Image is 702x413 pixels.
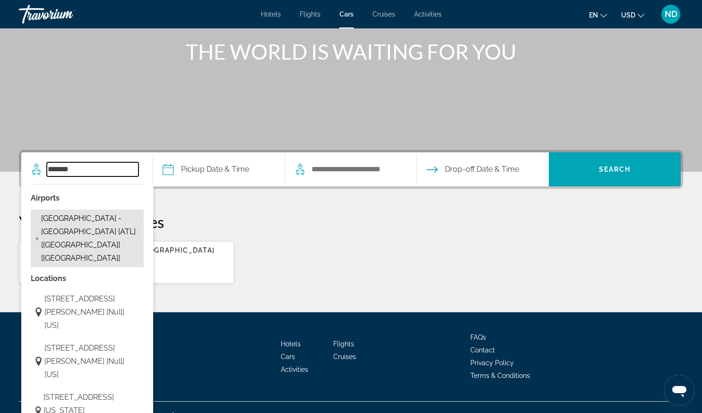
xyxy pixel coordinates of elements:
[281,366,308,373] a: Activities
[339,10,354,18] a: Cars
[470,359,514,367] a: Privacy Policy
[31,210,144,267] button: Select airport: Atlanta - Airport - Hartsfield [ATL] [GA] [US]
[19,212,683,231] p: Your Recent Searches
[333,340,354,348] a: Flights
[373,10,395,18] a: Cruises
[31,272,144,285] p: Location options
[659,4,683,24] button: User Menu
[549,152,681,186] button: Search
[31,192,144,205] p: Airport options
[589,8,607,22] button: Change language
[44,292,139,332] span: [STREET_ADDRESS][PERSON_NAME] [Null] [US]
[599,166,631,173] span: Search
[31,290,144,334] button: Select location: 3315 South Cobb Drive Southeast, Suite 1200, Smyrna, 30082, Null [Null] [US]
[664,375,694,405] iframe: Button to launch messaging window
[445,163,519,176] span: Drop-off Date & Time
[470,346,495,354] a: Contact
[41,212,139,265] span: [GEOGRAPHIC_DATA] - [GEOGRAPHIC_DATA] [ATL] [[GEOGRAPHIC_DATA]] [[GEOGRAPHIC_DATA]]
[174,39,529,64] h1: THE WORLD IS WAITING FOR YOU
[163,152,249,186] button: Pickup date
[19,2,113,26] a: Travorium
[589,11,598,19] span: en
[311,162,402,176] input: Search dropoff location
[31,339,144,384] button: Select location: 204 Jesse Hill Jr Drive Southeast, Null, Atlanta, 30303, Null [Null] [US]
[414,10,442,18] a: Activities
[300,10,321,18] a: Flights
[19,241,234,284] button: [GEOGRAPHIC_DATA] - [GEOGRAPHIC_DATA] [ATL] [[GEOGRAPHIC_DATA]] [[GEOGRAPHIC_DATA]][DATE] - [DATE]
[261,10,281,18] a: Hotels
[621,11,635,19] span: USD
[665,9,677,19] span: ND
[47,162,139,176] input: Search pickup location
[44,342,139,381] span: [STREET_ADDRESS][PERSON_NAME] [Null] [US]
[426,152,519,186] button: Open drop-off date and time picker
[621,8,644,22] button: Change currency
[21,152,681,186] div: Search widget
[281,353,295,360] a: Cars
[470,372,530,379] a: Terms & Conditions
[333,353,356,360] a: Cruises
[470,334,486,341] a: FAQs
[281,340,301,348] a: Hotels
